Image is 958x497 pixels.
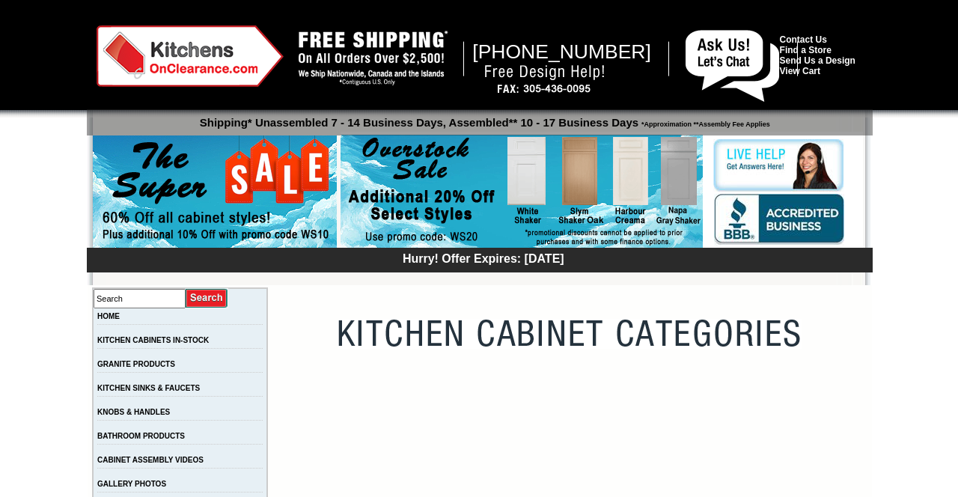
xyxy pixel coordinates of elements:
[94,109,873,129] p: Shipping* Unassembled 7 - 14 Business Days, Assembled** 10 - 17 Business Days
[97,384,200,392] a: KITCHEN SINKS & FAUCETS
[97,312,120,320] a: HOME
[97,480,166,488] a: GALLERY PHOTOS
[780,34,827,45] a: Contact Us
[97,360,175,368] a: GRANITE PRODUCTS
[638,117,770,128] span: *Approximation **Assembly Fee Applies
[780,55,855,66] a: Send Us a Design
[780,66,820,76] a: View Cart
[472,40,651,63] span: [PHONE_NUMBER]
[97,25,284,87] img: Kitchens on Clearance Logo
[186,288,228,308] input: Submit
[97,408,170,416] a: KNOBS & HANDLES
[780,45,832,55] a: Find a Store
[97,456,204,464] a: CABINET ASSEMBLY VIDEOS
[94,250,873,266] div: Hurry! Offer Expires: [DATE]
[97,432,185,440] a: BATHROOM PRODUCTS
[97,336,209,344] a: KITCHEN CABINETS IN-STOCK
